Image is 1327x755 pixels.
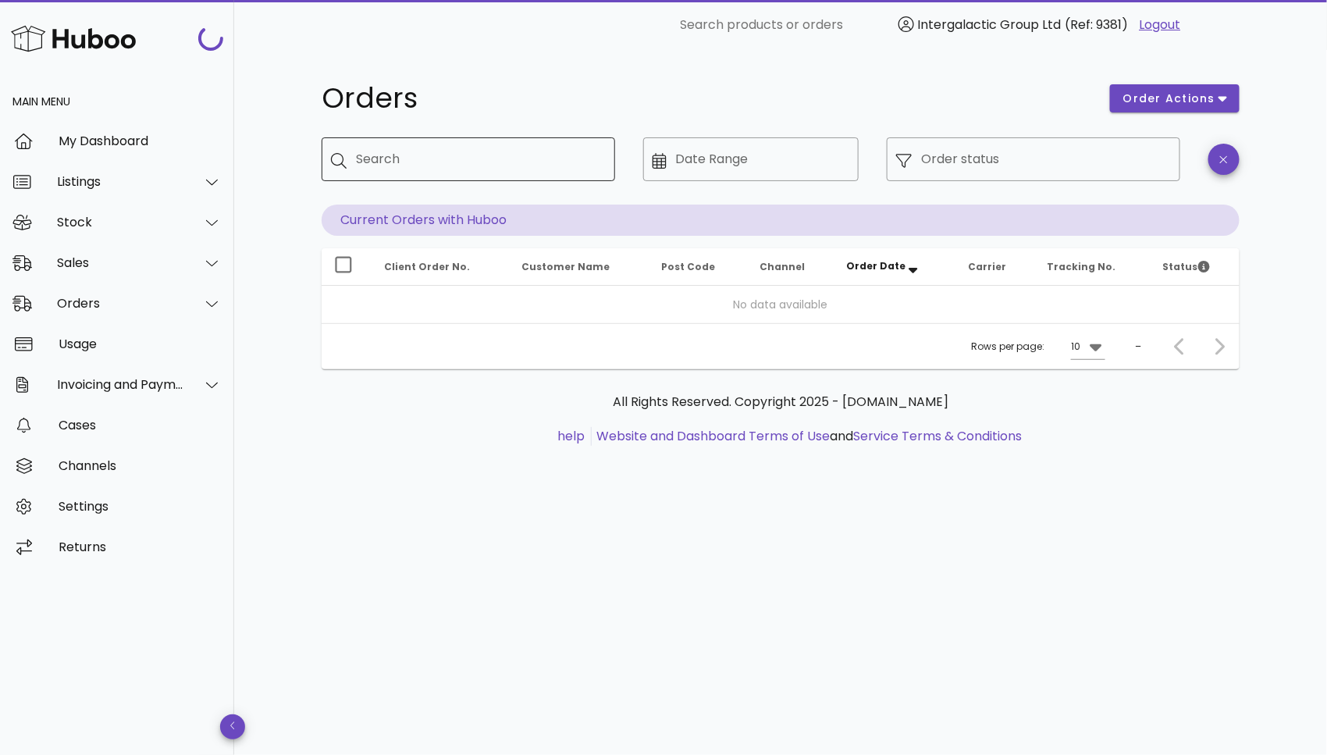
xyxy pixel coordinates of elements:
div: Invoicing and Payments [57,377,184,392]
div: 10Rows per page: [1071,334,1105,359]
th: Tracking No. [1034,248,1151,286]
a: Logout [1140,16,1181,34]
span: Channel [760,260,805,273]
span: Tracking No. [1047,260,1115,273]
span: Post Code [662,260,716,273]
div: Usage [59,337,222,351]
li: and [592,427,1023,446]
div: Listings [57,174,184,189]
div: Channels [59,458,222,473]
th: Carrier [956,248,1034,286]
div: – [1135,340,1141,354]
th: Client Order No. [372,248,509,286]
a: Service Terms & Conditions [854,427,1023,445]
h1: Orders [322,84,1091,112]
p: Current Orders with Huboo [322,205,1240,236]
div: Stock [57,215,184,230]
th: Status [1151,248,1240,286]
div: Settings [59,499,222,514]
span: Order Date [847,259,906,272]
td: No data available [322,286,1240,323]
a: Website and Dashboard Terms of Use [597,427,831,445]
div: 10 [1071,340,1080,354]
img: Huboo Logo [11,22,136,55]
span: Customer Name [521,260,610,273]
span: Client Order No. [384,260,470,273]
div: Orders [57,296,184,311]
span: Status [1163,260,1210,273]
span: Carrier [969,260,1007,273]
div: My Dashboard [59,134,222,148]
span: (Ref: 9381) [1066,16,1129,34]
a: help [558,427,585,445]
button: order actions [1110,84,1240,112]
th: Post Code [649,248,747,286]
div: Sales [57,255,184,270]
div: Returns [59,540,222,554]
div: Rows per page: [971,324,1105,369]
th: Order Date: Sorted descending. Activate to remove sorting. [834,248,956,286]
span: order actions [1122,91,1216,107]
th: Customer Name [509,248,649,286]
span: Intergalactic Group Ltd [918,16,1062,34]
p: All Rights Reserved. Copyright 2025 - [DOMAIN_NAME] [334,393,1227,411]
th: Channel [747,248,834,286]
div: Cases [59,418,222,433]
